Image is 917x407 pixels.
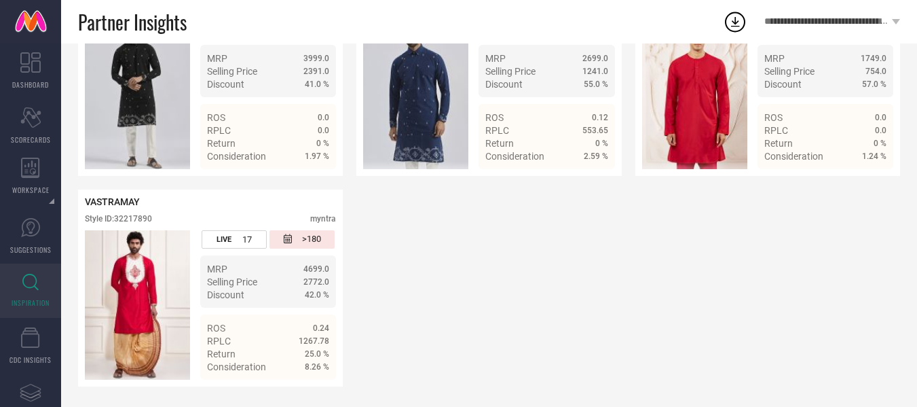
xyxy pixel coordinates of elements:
div: Click to view image [85,20,190,169]
span: MRP [207,53,227,64]
span: 1241.0 [582,67,608,76]
span: Discount [207,79,244,90]
img: Style preview image [642,20,747,169]
div: Number of days the style has been live on the platform [202,230,267,249]
span: RPLC [207,125,231,136]
span: 2391.0 [303,67,329,76]
span: MRP [485,53,506,64]
span: 0.0 [318,113,329,122]
span: RPLC [207,336,231,347]
span: CDC INSIGHTS [10,355,52,365]
span: 41.0 % [305,79,329,89]
span: 42.0 % [305,290,329,300]
span: Consideration [485,151,544,162]
span: RPLC [485,125,509,136]
span: ROS [764,112,783,123]
span: 0.12 [592,113,608,122]
span: SUGGESTIONS [10,245,52,255]
span: 57.0 % [862,79,886,89]
span: WORKSPACE [12,185,50,195]
div: Open download list [723,10,747,34]
span: ROS [207,323,225,334]
span: 1267.78 [299,336,329,346]
span: SCORECARDS [11,135,51,145]
span: ROS [485,112,504,123]
div: Click to view image [85,230,190,380]
img: Style preview image [85,230,190,380]
span: RPLC [764,125,788,136]
span: Details [856,175,886,186]
span: 1749.0 [861,54,886,63]
span: 0 % [874,139,886,148]
span: Return [207,138,236,149]
span: DASHBOARD [12,79,49,90]
span: Consideration [207,151,266,162]
span: 553.65 [582,126,608,135]
span: 0.24 [313,323,329,333]
span: 0.0 [318,126,329,135]
span: Selling Price [764,66,815,77]
span: 754.0 [865,67,886,76]
span: LIVE [217,235,231,244]
span: 0 % [316,139,329,148]
span: 0 % [595,139,608,148]
span: 55.0 % [584,79,608,89]
span: 3999.0 [303,54,329,63]
span: Consideration [764,151,823,162]
span: Return [485,138,514,149]
span: Consideration [207,361,266,372]
a: Details [842,175,886,186]
span: MRP [207,264,227,275]
span: Details [299,386,329,397]
span: Discount [764,79,802,90]
span: 1.24 % [862,152,886,161]
span: Selling Price [485,66,536,77]
span: >180 [302,234,321,245]
span: 2772.0 [303,277,329,287]
span: Selling Price [207,277,257,287]
img: Style preview image [363,20,468,169]
img: Style preview image [85,20,190,169]
span: 0.0 [875,126,886,135]
div: Style ID: 32217890 [85,214,152,224]
span: 2699.0 [582,54,608,63]
a: Details [564,175,608,186]
div: myntra [310,214,336,224]
span: Return [764,138,793,149]
span: 2.59 % [584,152,608,161]
span: Details [578,175,608,186]
span: MRP [764,53,785,64]
span: INSPIRATION [12,298,50,308]
span: Selling Price [207,66,257,77]
a: Details [285,175,329,186]
span: Discount [485,79,523,90]
span: 0.0 [875,113,886,122]
div: Number of days since the style was first listed on the platform [269,230,335,249]
span: 8.26 % [305,362,329,372]
span: VASTRAMAY [85,196,140,207]
div: Click to view image [642,20,747,169]
a: Details [285,386,329,397]
span: 1.97 % [305,152,329,161]
span: Return [207,349,236,359]
span: 25.0 % [305,349,329,359]
span: Partner Insights [78,8,187,36]
span: Discount [207,289,244,300]
span: Details [299,175,329,186]
span: ROS [207,112,225,123]
span: 17 [242,234,252,245]
div: Click to view image [363,20,468,169]
span: 4699.0 [303,264,329,274]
